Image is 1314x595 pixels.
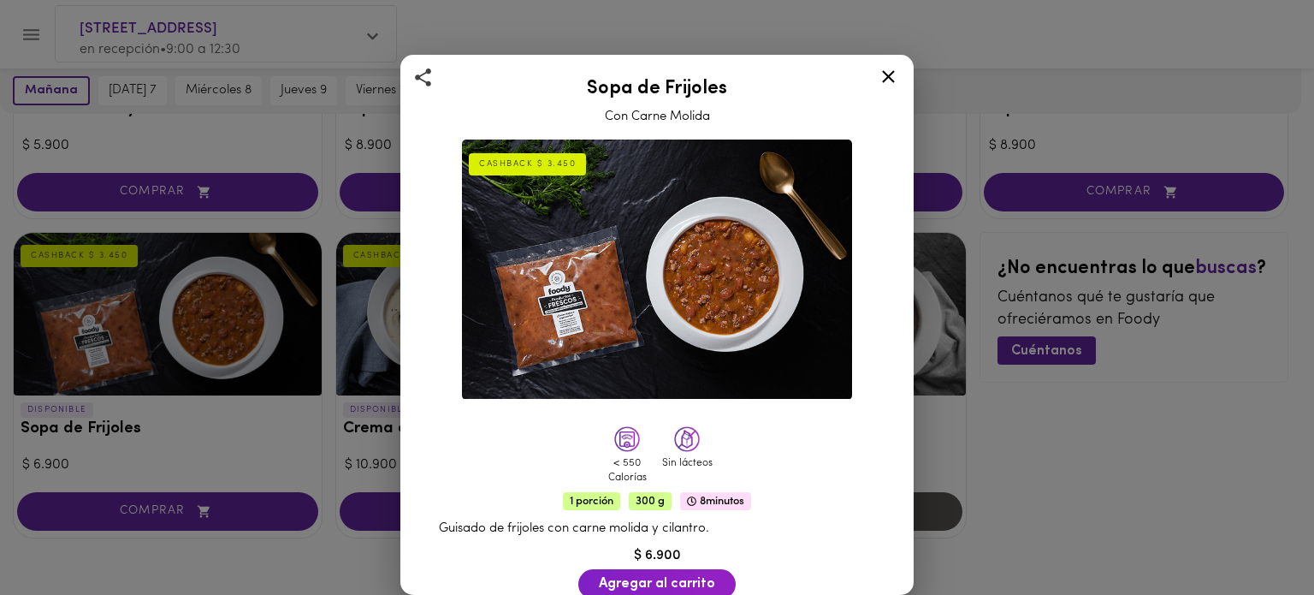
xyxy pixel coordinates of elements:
[674,426,700,452] img: dairyfree.png
[462,140,852,400] img: Sopa de Frijoles
[422,79,892,99] h2: Sopa de Frijoles
[614,426,640,452] img: lowcals.png
[422,546,892,566] div: $ 6.900
[629,492,672,510] span: 300 g
[1215,496,1297,578] iframe: Messagebird Livechat Widget
[661,456,713,471] div: Sin lácteos
[469,153,586,176] div: CASHBACK $ 3.450
[680,492,751,510] span: 8 minutos
[605,110,710,123] span: Con Carne Molida
[601,456,653,485] div: < 550 Calorías
[599,576,715,592] span: Agregar al carrito
[439,522,709,535] span: Guisado de frijoles con carne molida y cilantro.
[563,492,620,510] span: 1 porción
